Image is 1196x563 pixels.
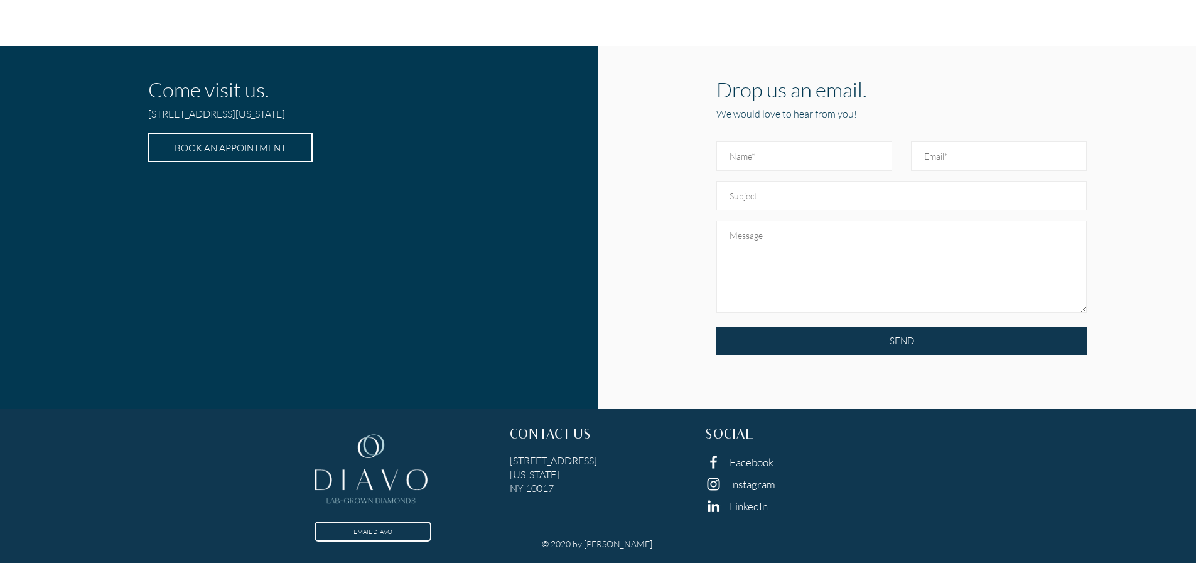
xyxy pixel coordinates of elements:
[911,141,1087,171] input: Email*
[716,327,1087,355] input: SEND
[716,107,1087,121] h5: We would love to hear from you!
[148,77,440,102] h1: Come visit us.
[937,369,1188,508] iframe: Drift Widget Chat Window
[175,142,286,153] span: BOOK AN APPOINTMENT
[148,133,313,162] a: BOOK AN APPOINTMENT
[542,538,654,549] h6: © 2020 by [PERSON_NAME].
[510,454,686,495] h5: [STREET_ADDRESS] [US_STATE] NY 10017
[148,107,440,126] h5: [STREET_ADDRESS][US_STATE]
[705,454,722,471] img: facebook
[1133,500,1181,548] iframe: Drift Widget Chat Controller
[315,522,431,542] a: EMAIL DIAVO
[315,429,428,513] img: footer-logo
[705,429,881,444] h3: SOCIAL
[705,498,722,515] img: linkedin
[730,478,775,491] a: Instagram
[730,456,773,469] a: Facebook
[705,476,722,493] img: instagram
[730,500,768,513] a: LinkedIn
[510,429,686,444] h3: CONTACT US
[716,181,1087,210] input: Subject
[716,77,1087,102] h1: Drop us an email.
[716,141,892,171] input: Name*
